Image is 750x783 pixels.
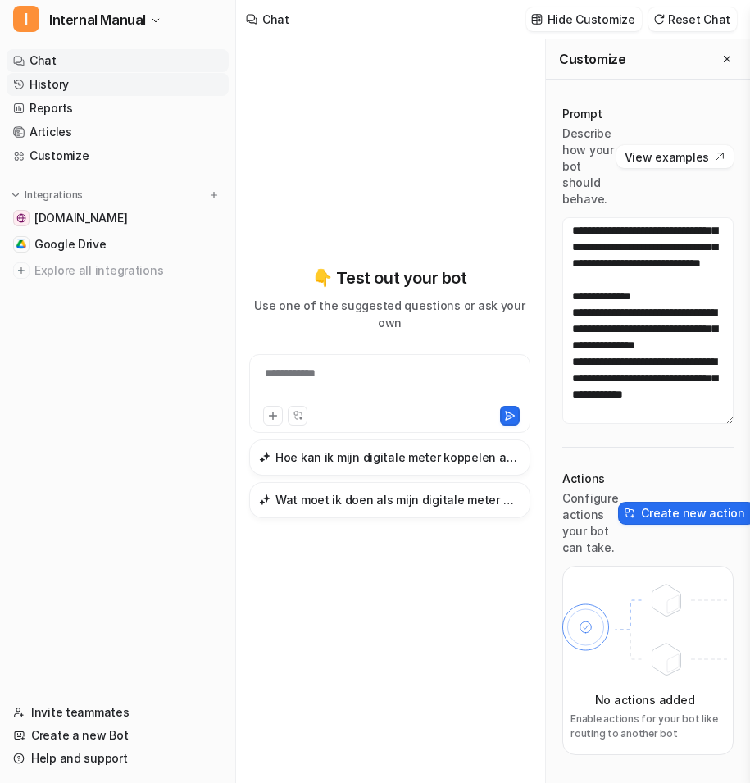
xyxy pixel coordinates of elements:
a: Explore all integrations [7,259,229,282]
p: Actions [562,471,618,487]
p: Enable actions for your bot like routing to another bot [570,712,719,741]
div: Chat [262,11,289,28]
img: expand menu [10,189,21,201]
p: Configure actions your bot can take. [562,490,618,556]
a: www.fluvius.be[DOMAIN_NAME] [7,207,229,230]
button: View examples [616,145,734,168]
button: Wat moet ik doen als mijn digitale meter niet communiceert?Wat moet ik doen als mijn digitale met... [249,482,530,518]
p: Use one of the suggested questions or ask your own [249,297,530,331]
a: Articles [7,121,229,143]
p: Describe how your bot should behave. [562,125,616,207]
p: 👇 Test out your bot [312,266,466,290]
img: Hoe kan ik mijn digitale meter koppelen aan slimme tools? [259,451,270,463]
h3: Hoe kan ik mijn digitale meter koppelen aan slimme tools? [275,448,520,466]
button: Close flyout [717,49,737,69]
button: Hide Customize [526,7,642,31]
span: [DOMAIN_NAME] [34,210,127,226]
a: Reports [7,97,229,120]
a: Help and support [7,747,229,770]
p: No actions added [595,691,695,708]
span: Google Drive [34,236,107,253]
span: Explore all integrations [34,257,222,284]
p: Hide Customize [548,11,635,28]
h2: Customize [559,51,625,67]
h3: Wat moet ik doen als mijn digitale meter niet communiceert? [275,491,520,508]
img: www.fluvius.be [16,213,26,223]
img: explore all integrations [13,262,30,279]
button: Integrations [7,187,88,203]
a: Google DriveGoogle Drive [7,233,229,256]
span: I [13,6,39,32]
img: Google Drive [16,239,26,249]
a: Create a new Bot [7,724,229,747]
p: Prompt [562,106,616,122]
button: Reset Chat [648,7,737,31]
a: Invite teammates [7,701,229,724]
a: History [7,73,229,96]
a: Chat [7,49,229,72]
img: customize [531,13,543,25]
img: Wat moet ik doen als mijn digitale meter niet communiceert? [259,494,270,506]
span: Internal Manual [49,8,146,31]
img: create-action-icon.svg [625,508,636,519]
img: reset [653,13,665,25]
img: menu_add.svg [208,189,220,201]
p: Integrations [25,189,83,202]
a: Customize [7,144,229,167]
button: Hoe kan ik mijn digitale meter koppelen aan slimme tools?Hoe kan ik mijn digitale meter koppelen ... [249,439,530,476]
